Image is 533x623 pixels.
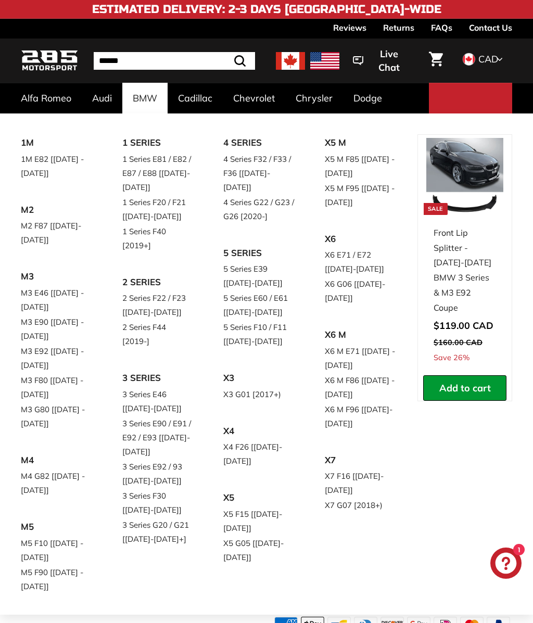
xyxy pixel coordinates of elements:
inbox-online-store-chat: Shopify online store chat [487,548,525,581]
a: M3 [21,268,93,285]
span: $119.00 CAD [434,320,493,332]
a: X5 M F95 [[DATE] - [DATE]] [325,181,397,210]
button: Add to cart [423,375,506,401]
a: 4 Series F32 / F33 / F36 [[DATE]-[DATE]] [223,151,296,195]
a: M3 G80 [[DATE] - [DATE]] [21,402,93,431]
a: Sale Front Lip Splitter - [DATE]-[DATE] BMW 3 Series & M3 E92 Coupe Save 26% [423,135,506,375]
a: X5 F15 [[DATE]-[DATE]] [223,506,296,536]
a: Alfa Romeo [10,83,82,113]
a: 1 Series E81 / E82 / E87 / E88 [[DATE]-[DATE]] [122,151,195,195]
a: 3 Series F30 [[DATE]-[DATE]] [122,488,195,517]
a: Cadillac [168,83,223,113]
a: Chevrolet [223,83,285,113]
span: CAD [478,53,498,65]
a: X6 G06 [[DATE]-[DATE]] [325,276,397,306]
a: X4 F26 [[DATE]-[DATE]] [223,439,296,468]
a: M2 F87 [[DATE]-[DATE]] [21,218,93,247]
a: Audi [82,83,122,113]
a: BMW [122,83,168,113]
a: Dodge [343,83,392,113]
a: 1M E82 [[DATE] - [DATE]] [21,151,93,181]
a: 3 SERIES [122,370,195,387]
a: 2 SERIES [122,274,195,291]
a: X7 [325,452,397,469]
a: M3 E92 [[DATE] - [DATE]] [21,344,93,373]
a: 1 Series F40 [2019+] [122,224,195,253]
h4: Estimated Delivery: 2-3 Days [GEOGRAPHIC_DATA]-Wide [92,3,441,16]
a: M3 E90 [[DATE] - [DATE]] [21,314,93,344]
a: 3 Series E90 / E91 / E92 / E93 [[DATE]-[DATE]] [122,416,195,459]
a: X6 M E71 [[DATE] - [DATE]] [325,344,397,373]
a: Reviews [333,19,366,36]
a: Chrysler [285,83,343,113]
a: 1 Series F20 / F21 [[DATE]-[DATE]] [122,195,195,224]
a: M5 F10 [[DATE] - [DATE]] [21,536,93,565]
a: X4 [223,423,296,440]
a: 5 Series F10 / F11 [[DATE]-[DATE]] [223,320,296,349]
a: X7 G07 [2018+) [325,498,397,513]
a: M2 [21,201,93,219]
a: 1M [21,134,93,151]
a: Cart [423,43,449,79]
a: 4 SERIES [223,134,296,151]
a: 2 Series F22 / F23 [[DATE]-[DATE]] [122,290,195,320]
a: 5 SERIES [223,245,296,262]
a: 1 SERIES [122,134,195,151]
a: M4 G82 [[DATE] - [DATE]] [21,468,93,498]
span: Live Chat [369,47,409,74]
a: FAQs [431,19,452,36]
a: M5 [21,518,93,536]
a: X5 G05 [[DATE]-[DATE]] [223,536,296,565]
img: Logo_285_Motorsport_areodynamics_components [21,48,78,73]
a: M3 F80 [[DATE] - [DATE]] [21,373,93,402]
a: 3 Series E92 / 93 [[DATE]-[DATE]] [122,459,195,488]
a: X6 M [325,326,397,344]
a: 4 Series G22 / G23 / G26 [2020-] [223,195,296,224]
a: X6 [325,231,397,248]
a: X3 [223,370,296,387]
span: Add to cart [439,382,491,394]
a: X3 G01 [2017+) [223,387,296,402]
a: 3 Series G20 / G21 [[DATE]-[DATE]+] [122,517,195,546]
a: X6 E71 / E72 [[DATE]-[DATE]] [325,247,397,276]
input: Search [94,52,255,70]
span: $160.00 CAD [434,338,483,347]
a: X6 M F96 [[DATE]-[DATE]] [325,402,397,431]
a: M4 [21,452,93,469]
span: Save 26% [434,351,469,365]
div: Sale [424,203,448,215]
div: Front Lip Splitter - [DATE]-[DATE] BMW 3 Series & M3 E92 Coupe [434,225,496,315]
a: M3 E46 [[DATE] - [DATE]] [21,285,93,314]
a: 5 Series E39 [[DATE]-[DATE]] [223,261,296,290]
a: X7 F16 [[DATE]-[DATE]] [325,468,397,498]
a: X6 M F86 [[DATE] - [DATE]] [325,373,397,402]
a: X5 M F85 [[DATE] - [DATE]] [325,151,397,181]
a: 3 Series E46 [[DATE]-[DATE]] [122,387,195,416]
button: Live Chat [339,41,423,80]
a: Returns [383,19,414,36]
a: M5 F90 [[DATE] - [DATE]] [21,565,93,594]
a: X5 [223,489,296,506]
a: 5 Series E60 / E61 [[DATE]-[DATE]] [223,290,296,320]
a: X5 M [325,134,397,151]
a: 2 Series F44 [2019-] [122,320,195,349]
a: Contact Us [469,19,512,36]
